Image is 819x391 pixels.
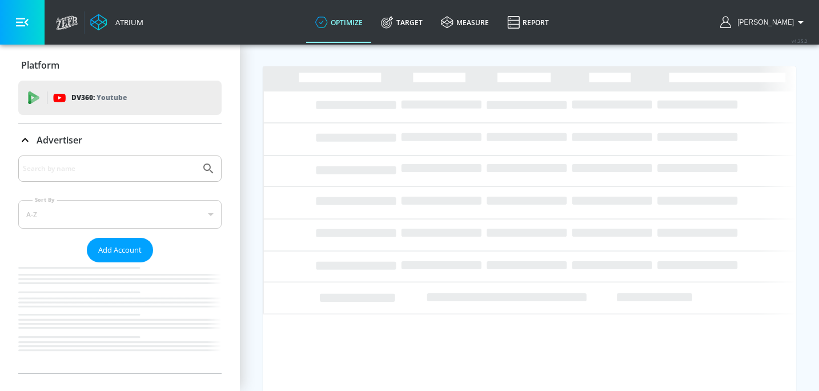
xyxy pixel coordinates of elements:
p: Advertiser [37,134,82,146]
button: [PERSON_NAME] [720,15,808,29]
a: Atrium [90,14,143,31]
div: Platform [18,49,222,81]
span: v 4.25.2 [792,38,808,44]
div: A-Z [18,200,222,229]
span: login as: kate.csiki@zefr.com [733,18,794,26]
label: Sort By [33,196,57,204]
div: Advertiser [18,155,222,373]
div: Atrium [111,17,143,27]
a: Report [498,2,558,43]
p: Platform [21,59,59,71]
div: Advertiser [18,124,222,156]
div: DV360: Youtube [18,81,222,115]
p: DV360: [71,91,127,104]
button: Add Account [87,238,153,262]
input: Search by name [23,161,196,176]
p: Youtube [97,91,127,103]
nav: list of Advertiser [18,262,222,373]
a: Target [372,2,432,43]
span: Add Account [98,244,142,257]
a: optimize [306,2,372,43]
a: measure [432,2,498,43]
